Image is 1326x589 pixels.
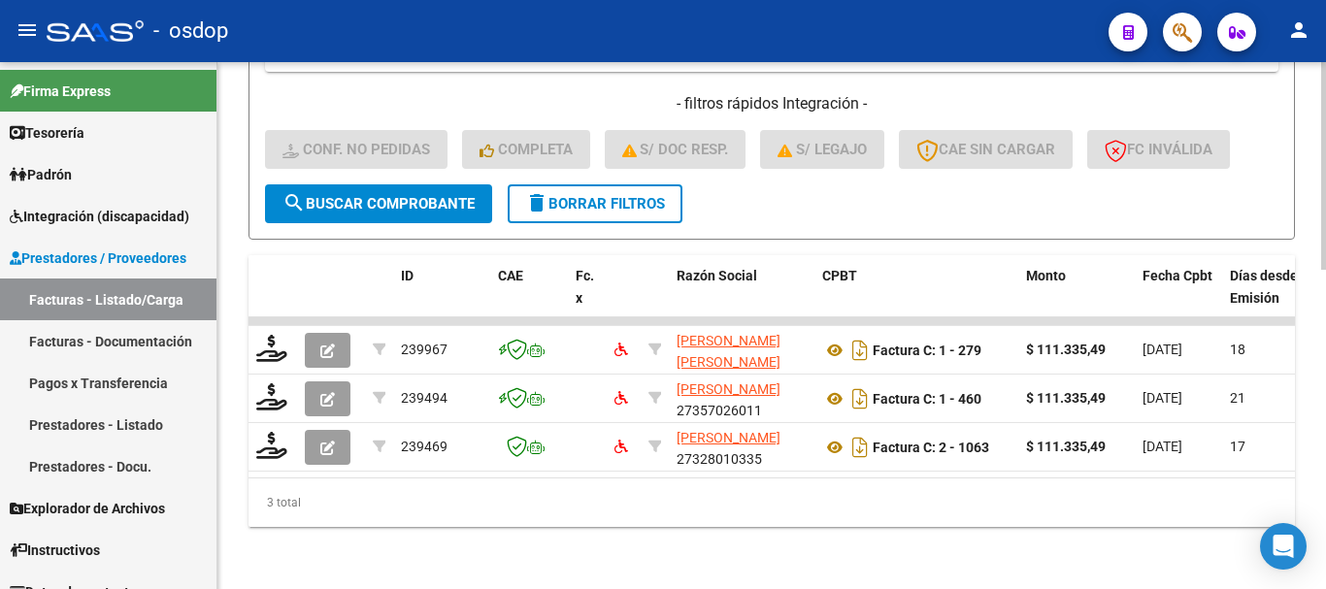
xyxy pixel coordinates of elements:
h4: - filtros rápidos Integración - [265,93,1278,115]
datatable-header-cell: Razón Social [669,255,814,341]
span: Fc. x [576,268,594,306]
mat-icon: search [282,191,306,214]
span: 17 [1230,439,1245,454]
span: Prestadores / Proveedores [10,247,186,269]
button: Conf. no pedidas [265,130,448,169]
span: - osdop [153,10,228,52]
span: Fecha Cpbt [1143,268,1212,283]
span: Monto [1026,268,1066,283]
div: 27374479666 [677,330,807,371]
button: S/ legajo [760,130,884,169]
span: 239494 [401,390,448,406]
span: 239469 [401,439,448,454]
datatable-header-cell: ID [393,255,490,341]
strong: $ 111.335,49 [1026,342,1106,357]
datatable-header-cell: Días desde Emisión [1222,255,1309,341]
span: ID [401,268,414,283]
span: [DATE] [1143,342,1182,357]
button: Buscar Comprobante [265,184,492,223]
strong: $ 111.335,49 [1026,390,1106,406]
strong: Factura C: 1 - 279 [873,343,981,358]
span: [DATE] [1143,439,1182,454]
span: S/ legajo [778,141,867,158]
strong: Factura C: 2 - 1063 [873,440,989,455]
span: CAE SIN CARGAR [916,141,1055,158]
span: Integración (discapacidad) [10,206,189,227]
strong: Factura C: 1 - 460 [873,391,981,407]
span: CPBT [822,268,857,283]
mat-icon: delete [525,191,548,214]
datatable-header-cell: Monto [1018,255,1135,341]
button: Completa [462,130,590,169]
span: 239967 [401,342,448,357]
datatable-header-cell: CPBT [814,255,1018,341]
button: FC Inválida [1087,130,1230,169]
span: FC Inválida [1105,141,1212,158]
span: Borrar Filtros [525,195,665,213]
div: 27357026011 [677,378,807,419]
span: [PERSON_NAME] [677,430,780,445]
span: [DATE] [1143,390,1182,406]
span: Instructivos [10,540,100,561]
button: Borrar Filtros [508,184,682,223]
span: 18 [1230,342,1245,357]
span: [PERSON_NAME] [PERSON_NAME] [677,333,780,371]
span: S/ Doc Resp. [622,141,729,158]
span: Completa [480,141,573,158]
i: Descargar documento [847,432,873,463]
span: Días desde Emisión [1230,268,1298,306]
i: Descargar documento [847,383,873,414]
datatable-header-cell: Fc. x [568,255,607,341]
mat-icon: person [1287,18,1310,42]
span: Firma Express [10,81,111,102]
span: Razón Social [677,268,757,283]
span: Buscar Comprobante [282,195,475,213]
span: CAE [498,268,523,283]
span: Conf. no pedidas [282,141,430,158]
i: Descargar documento [847,335,873,366]
button: CAE SIN CARGAR [899,130,1073,169]
span: [PERSON_NAME] [677,381,780,397]
mat-icon: menu [16,18,39,42]
span: 21 [1230,390,1245,406]
span: Explorador de Archivos [10,498,165,519]
div: 27328010335 [677,427,807,468]
span: Tesorería [10,122,84,144]
div: Open Intercom Messenger [1260,523,1307,570]
datatable-header-cell: Fecha Cpbt [1135,255,1222,341]
div: 3 total [249,478,1295,527]
button: S/ Doc Resp. [605,130,746,169]
datatable-header-cell: CAE [490,255,568,341]
span: Padrón [10,164,72,185]
strong: $ 111.335,49 [1026,439,1106,454]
